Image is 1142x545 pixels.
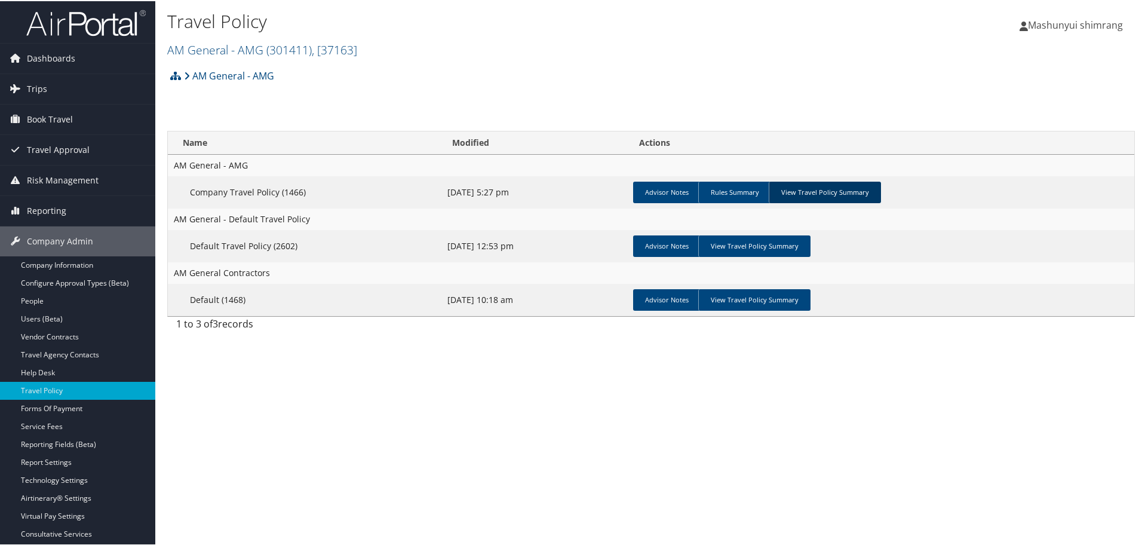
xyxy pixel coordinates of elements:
[168,283,441,315] td: Default (1468)
[184,63,274,87] a: AM General - AMG
[176,316,400,336] div: 1 to 3 of records
[1028,17,1123,30] span: Mashunyui shimrang
[698,288,811,310] a: View Travel Policy Summary
[27,42,75,72] span: Dashboards
[167,8,812,33] h1: Travel Policy
[168,154,1134,175] td: AM General - AMG
[633,288,701,310] a: Advisor Notes
[168,130,441,154] th: Name: activate to sort column ascending
[1020,6,1135,42] a: Mashunyui shimrang
[27,103,73,133] span: Book Travel
[633,234,701,256] a: Advisor Notes
[441,283,628,315] td: [DATE] 10:18 am
[27,134,90,164] span: Travel Approval
[27,73,47,103] span: Trips
[168,261,1134,283] td: AM General Contractors
[213,316,218,329] span: 3
[628,130,1134,154] th: Actions
[27,164,99,194] span: Risk Management
[312,41,357,57] span: , [ 37163 ]
[266,41,312,57] span: ( 301411 )
[27,225,93,255] span: Company Admin
[698,234,811,256] a: View Travel Policy Summary
[26,8,146,36] img: airportal-logo.png
[27,195,66,225] span: Reporting
[441,229,628,261] td: [DATE] 12:53 pm
[633,180,701,202] a: Advisor Notes
[168,207,1134,229] td: AM General - Default Travel Policy
[168,229,441,261] td: Default Travel Policy (2602)
[769,180,881,202] a: View Travel Policy Summary
[698,180,771,202] a: Rules Summary
[441,175,628,207] td: [DATE] 5:27 pm
[168,175,441,207] td: Company Travel Policy (1466)
[167,41,357,57] a: AM General - AMG
[441,130,628,154] th: Modified: activate to sort column ascending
